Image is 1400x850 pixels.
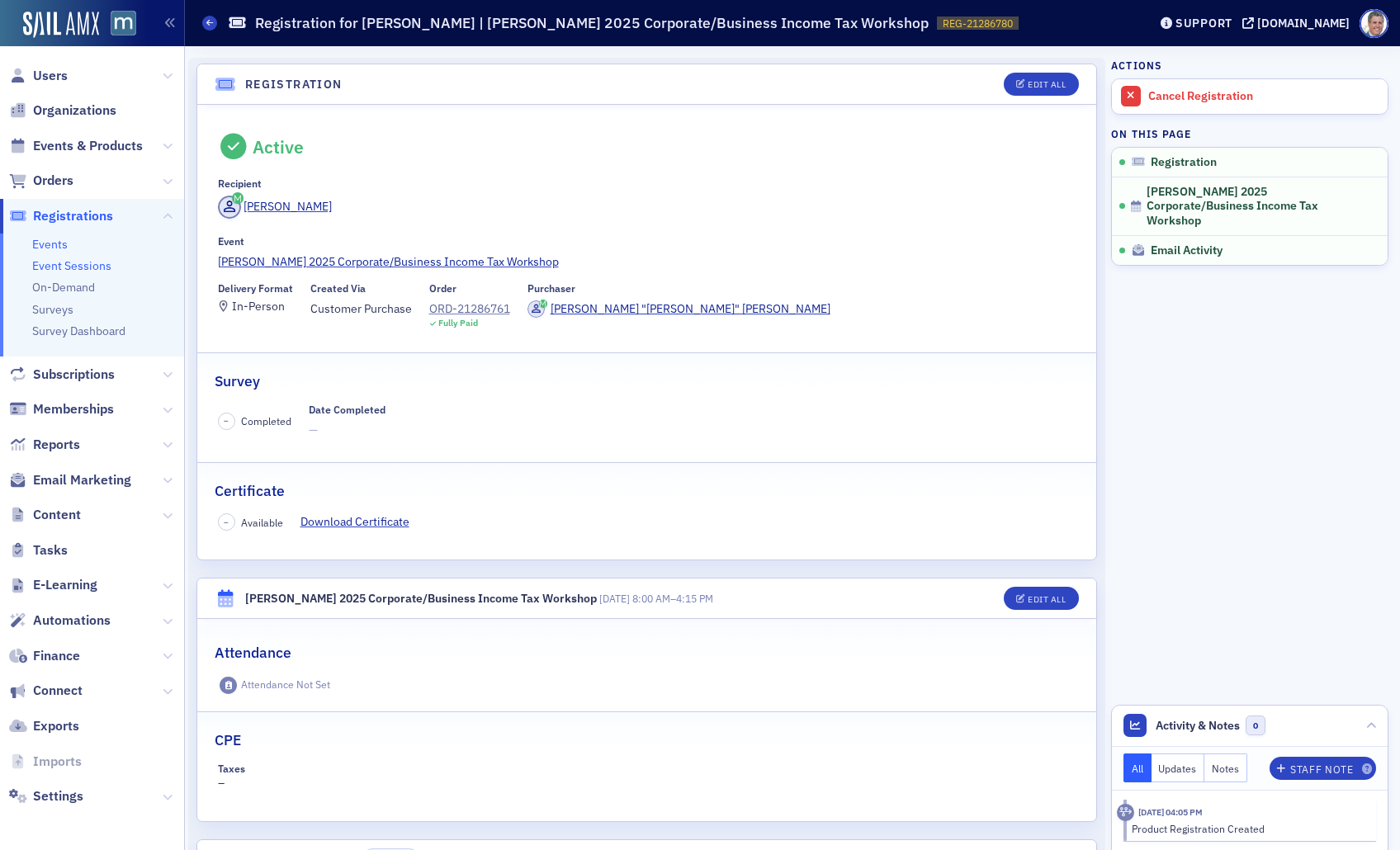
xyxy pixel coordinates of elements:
[9,682,83,700] a: Connect
[215,730,241,751] h2: CPE
[33,541,68,560] span: Tasks
[9,717,79,735] a: Exports
[429,300,510,318] a: ORD-21286761
[9,436,80,454] a: Reports
[1257,16,1350,31] div: [DOMAIN_NAME]
[33,647,80,665] span: Finance
[9,506,81,524] a: Content
[1270,757,1376,780] button: Staff Note
[33,67,68,85] span: Users
[33,400,114,418] span: Memberships
[300,513,422,531] a: Download Certificate
[111,11,136,36] img: SailAMX
[310,300,412,318] span: Customer Purchase
[1117,804,1134,821] div: Activity
[1246,715,1266,736] span: 0
[33,612,111,630] span: Automations
[1151,155,1217,170] span: Registration
[309,422,385,439] span: —
[215,480,285,502] h2: Certificate
[1148,89,1379,104] div: Cancel Registration
[33,102,116,120] span: Organizations
[33,471,131,489] span: Email Marketing
[33,366,115,384] span: Subscriptions
[9,172,73,190] a: Orders
[527,282,575,295] div: Purchaser
[33,753,82,771] span: Imports
[599,592,713,605] span: –
[9,137,143,155] a: Events & Products
[32,323,125,338] a: Survey Dashboard
[1138,806,1203,818] time: 8/27/2025 04:05 PM
[1360,9,1388,38] span: Profile
[244,198,332,215] div: [PERSON_NAME]
[32,280,95,295] a: On-Demand
[23,12,99,38] img: SailAMX
[599,592,630,605] span: [DATE]
[1242,17,1355,29] button: [DOMAIN_NAME]
[32,258,111,273] a: Event Sessions
[1175,16,1232,31] div: Support
[9,787,83,805] a: Settings
[255,13,929,33] h1: Registration for [PERSON_NAME] | [PERSON_NAME] 2025 Corporate/Business Income Tax Workshop
[33,682,83,700] span: Connect
[632,592,670,605] time: 8:00 AM
[33,576,97,594] span: E-Learning
[943,17,1013,31] span: REG-21286780
[241,678,330,691] div: Attendance Not Set
[224,517,229,528] span: –
[1004,73,1078,96] button: Edit All
[429,282,456,295] div: Order
[218,196,333,219] a: [PERSON_NAME]
[33,506,81,524] span: Content
[99,11,136,39] a: View Homepage
[9,753,82,771] a: Imports
[9,541,68,560] a: Tasks
[438,318,478,328] div: Fully Paid
[527,300,830,318] a: [PERSON_NAME] "[PERSON_NAME]" [PERSON_NAME]
[33,137,143,155] span: Events & Products
[309,404,385,416] div: Date Completed
[245,76,343,93] h4: Registration
[1111,58,1162,73] h4: Actions
[1156,717,1240,734] span: Activity & Notes
[9,207,113,225] a: Registrations
[32,237,68,252] a: Events
[32,302,73,317] a: Surveys
[1028,80,1066,89] div: Edit All
[9,612,111,630] a: Automations
[1204,753,1247,782] button: Notes
[676,592,713,605] time: 4:15 PM
[218,235,244,248] div: Event
[9,576,97,594] a: E-Learning
[1028,595,1066,604] div: Edit All
[1123,753,1152,782] button: All
[241,413,291,428] span: Completed
[9,67,68,85] a: Users
[9,366,115,384] a: Subscriptions
[551,300,830,318] div: [PERSON_NAME] "[PERSON_NAME]" [PERSON_NAME]
[218,763,419,792] div: –
[215,371,260,392] h2: Survey
[218,763,245,775] div: Taxes
[1112,79,1388,114] a: Cancel Registration
[9,400,114,418] a: Memberships
[33,717,79,735] span: Exports
[1147,185,1366,229] span: [PERSON_NAME] 2025 Corporate/Business Income Tax Workshop
[1004,587,1078,610] button: Edit All
[215,642,291,663] h2: Attendance
[241,515,283,530] span: Available
[1132,821,1365,836] div: Product Registration Created
[218,177,262,190] div: Recipient
[33,436,80,454] span: Reports
[9,647,80,665] a: Finance
[1152,753,1205,782] button: Updates
[33,787,83,805] span: Settings
[310,282,366,295] div: Created Via
[245,590,597,607] div: [PERSON_NAME] 2025 Corporate/Business Income Tax Workshop
[224,415,229,427] span: –
[33,207,113,225] span: Registrations
[9,471,131,489] a: Email Marketing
